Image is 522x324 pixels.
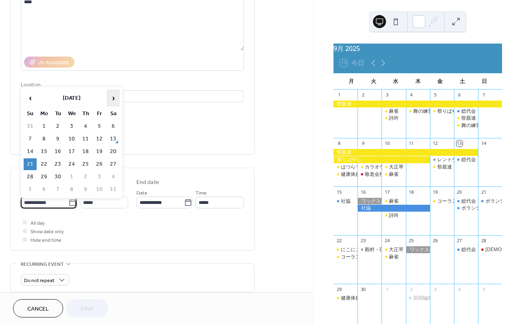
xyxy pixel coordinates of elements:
span: Cancel [27,305,49,313]
td: 1 [37,120,50,132]
div: 祭りばやし [437,108,462,115]
td: 27 [107,158,120,170]
div: 麻雀 [389,198,399,205]
div: 殿村・田中地区検討会 [365,246,414,253]
div: 4 [456,286,463,292]
td: 3 [93,171,106,183]
div: 総代会 [461,156,476,163]
div: ボランティアクラブ [478,198,502,205]
td: 23 [51,158,64,170]
div: 8 [336,140,342,147]
div: はつらつ会 [341,164,365,171]
div: Location [21,81,242,89]
th: [DATE] [37,90,106,107]
div: 土 [451,73,474,90]
td: 26 [93,158,106,170]
div: 大正琴 [382,164,406,171]
div: 健康体操 [333,295,358,302]
td: 11 [107,184,120,195]
div: 祭親連 [430,164,454,171]
th: Sa [107,108,120,120]
div: 社協 [333,198,358,205]
div: 木 [407,73,429,90]
td: 18 [79,146,92,158]
div: 1 [384,286,390,292]
div: 総代会 [461,198,476,205]
div: 社協 [358,205,430,212]
div: 5 [432,92,439,98]
div: 3 [384,92,390,98]
div: 5 [480,286,487,292]
td: 16 [51,146,64,158]
td: 12 [93,133,106,145]
div: End date [136,178,159,187]
span: Time [195,189,207,197]
th: We [65,108,78,120]
div: 2 [408,286,415,292]
button: Cancel [13,299,63,317]
div: 敬老会打ち合わせ [365,171,404,178]
div: 27 [456,238,463,244]
div: 祭親連 [454,115,478,122]
div: 詩吟 [382,212,406,219]
div: 9月 2025 [333,44,502,53]
div: 舞の練習 [454,122,478,129]
th: Su [24,108,37,120]
div: 敬老会 [478,246,502,253]
div: 麻雀 [389,254,399,261]
span: Show date only [31,228,64,236]
div: 祭親連 [333,149,478,156]
div: 祭親連 [437,164,452,171]
td: 11 [79,133,92,145]
div: 15 [336,189,342,195]
div: 新聞編集委員会 [413,295,447,302]
div: 1 [336,92,342,98]
th: Th [79,108,92,120]
div: 麻雀 [382,108,406,115]
td: 9 [79,184,92,195]
td: 6 [37,184,50,195]
div: 20 [456,189,463,195]
td: 5 [93,120,106,132]
div: 総代会 [454,198,478,205]
td: 1 [65,171,78,183]
div: 舞の練習 [413,108,433,115]
td: 8 [65,184,78,195]
td: 17 [65,146,78,158]
td: 10 [65,133,78,145]
div: ボランティアクラブ [461,205,505,212]
div: ボランティアクラブ [454,205,478,212]
td: 15 [37,146,50,158]
div: 3 [432,286,439,292]
td: 24 [65,158,78,170]
div: 詩吟 [382,115,406,122]
div: 敬老会打ち合わせ [358,171,382,178]
div: コーラス [333,254,358,261]
td: 6 [107,120,120,132]
div: 25 [408,238,415,244]
div: 22 [336,238,342,244]
div: 24 [384,238,390,244]
td: 4 [107,171,120,183]
div: コーラス [437,198,457,205]
div: レントゲン健診車 [430,156,454,163]
div: 詩吟 [389,115,399,122]
div: 新聞編集委員会 [406,295,430,302]
span: Do not repeat [24,276,55,285]
div: 14 [480,140,487,147]
div: ワックスがけ [358,198,382,205]
div: 19 [432,189,439,195]
td: 22 [37,158,50,170]
div: 祭親連 [333,101,502,107]
div: 大正琴 [389,164,404,171]
div: にこにこサロン [341,246,375,253]
th: Mo [37,108,50,120]
span: Hide end time [31,236,61,245]
div: 詩吟 [389,212,399,219]
th: Fr [93,108,106,120]
div: 6 [456,92,463,98]
td: 28 [24,171,37,183]
div: にこにこサロン [333,246,358,253]
td: 2 [79,171,92,183]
